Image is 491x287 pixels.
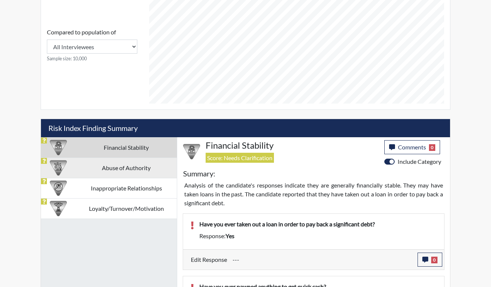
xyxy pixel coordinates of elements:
label: Compared to population of [47,28,116,37]
label: Include Category [398,157,441,166]
img: CATEGORY%20ICON-01.94e51fac.png [50,159,67,176]
div: Update the test taker's response, the change might impact the score [227,253,418,267]
button: Comments0 [384,140,440,154]
td: Financial Stability [76,137,177,158]
p: Analysis of the candidate's responses indicate they are generally financially stable. They may ha... [184,181,443,207]
div: Consistency Score comparison among population [47,28,137,62]
td: Loyalty/Turnover/Motivation [76,198,177,219]
h4: Financial Stability [206,140,379,151]
span: yes [226,232,234,239]
label: Edit Response [191,253,227,267]
small: Sample size: 10,000 [47,55,137,62]
p: Have you ever taken out a loan in order to pay back a significant debt? [199,220,437,229]
h5: Summary: [183,169,215,178]
span: Comments [398,143,426,151]
span: Score: Needs Clarification [206,153,274,163]
h5: Risk Index Finding Summary [41,119,450,137]
span: 0 [431,257,437,263]
img: CATEGORY%20ICON-14.139f8ef7.png [50,180,67,197]
div: Response: [194,232,442,240]
img: CATEGORY%20ICON-08.97d95025.png [183,143,200,160]
span: 0 [429,144,435,151]
td: Abuse of Authority [76,158,177,178]
img: CATEGORY%20ICON-17.40ef8247.png [50,200,67,217]
img: CATEGORY%20ICON-08.97d95025.png [50,139,67,156]
button: 0 [418,253,442,267]
td: Inappropriate Relationships [76,178,177,198]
